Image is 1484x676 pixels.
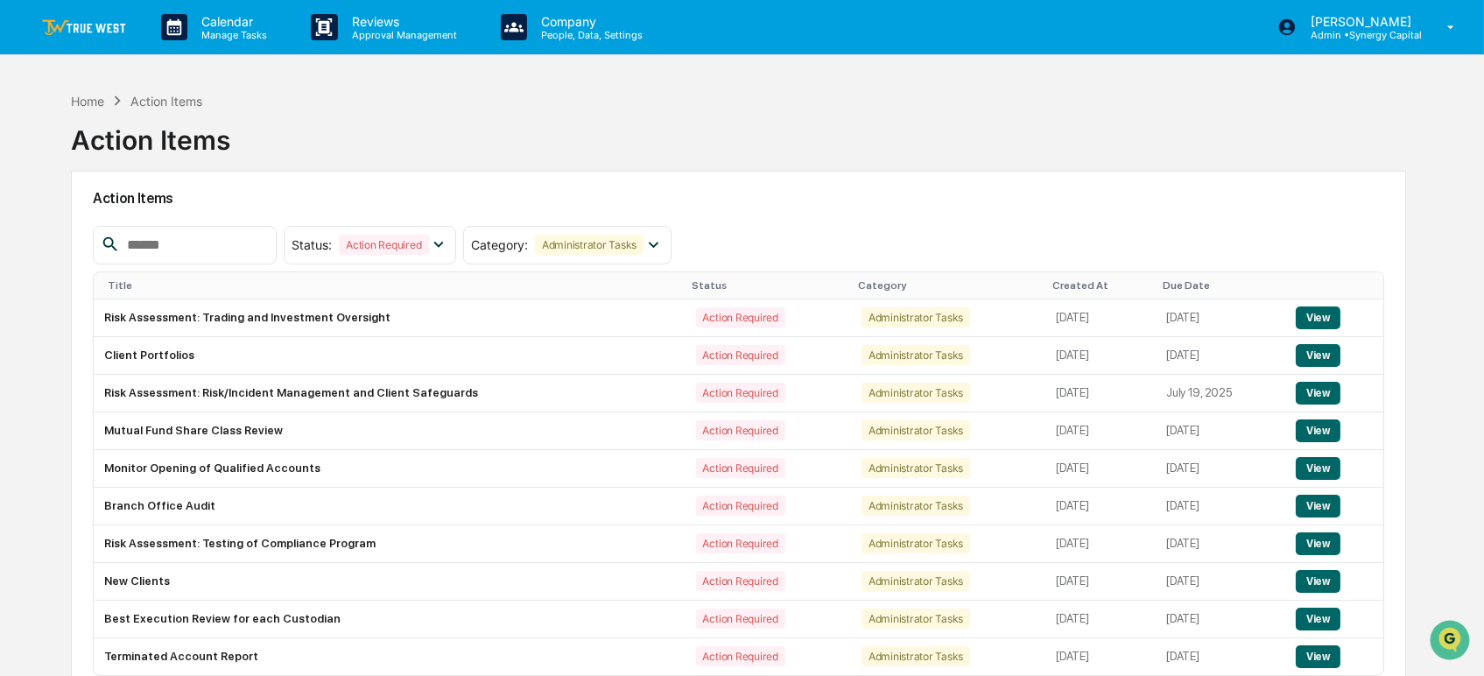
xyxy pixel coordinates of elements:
[1296,386,1340,399] a: View
[94,638,686,675] td: Terminated Account Report
[858,279,1038,292] div: Category
[1296,306,1340,329] button: View
[271,191,319,212] button: See all
[94,601,686,638] td: Best Execution Review for each Custodian
[862,420,970,440] div: Administrator Tasks
[862,383,970,403] div: Administrator Tasks
[1045,563,1156,601] td: [DATE]
[1296,612,1340,625] a: View
[339,235,428,255] div: Action Required
[298,139,319,160] button: Start new chat
[1156,525,1285,563] td: [DATE]
[1156,563,1285,601] td: [DATE]
[1045,525,1156,563] td: [DATE]
[527,29,651,41] p: People, Data, Settings
[1156,299,1285,337] td: [DATE]
[18,313,32,327] div: 🖐️
[1296,461,1340,475] a: View
[94,450,686,488] td: Monitor Opening of Qualified Accounts
[696,420,785,440] div: Action Required
[696,345,785,365] div: Action Required
[1296,349,1340,362] a: View
[35,311,113,328] span: Preclearance
[1296,419,1340,442] button: View
[94,563,686,601] td: New Clients
[1045,638,1156,675] td: [DATE]
[130,94,202,109] div: Action Items
[123,386,212,400] a: Powered byPylon
[862,646,970,666] div: Administrator Tasks
[94,337,686,375] td: Client Portfolios
[696,609,785,629] div: Action Required
[1296,311,1340,324] a: View
[1296,650,1340,663] a: View
[1156,638,1285,675] td: [DATE]
[862,609,970,629] div: Administrator Tasks
[1297,14,1422,29] p: [PERSON_NAME]
[94,375,686,412] td: Risk Assessment: Risk/Incident Management and Client Safeguards
[696,458,785,478] div: Action Required
[1156,450,1285,488] td: [DATE]
[1296,344,1340,367] button: View
[1156,375,1285,412] td: July 19, 2025
[1296,532,1340,555] button: View
[18,346,32,360] div: 🔎
[1045,412,1156,450] td: [DATE]
[1296,382,1340,405] button: View
[94,525,686,563] td: Risk Assessment: Testing of Compliance Program
[94,299,686,337] td: Risk Assessment: Trading and Investment Oversight
[1296,537,1340,550] a: View
[696,571,785,591] div: Action Required
[1428,618,1475,665] iframe: Open customer support
[94,412,686,450] td: Mutual Fund Share Class Review
[187,29,276,41] p: Manage Tasks
[1296,499,1340,512] a: View
[696,533,785,553] div: Action Required
[338,29,466,41] p: Approval Management
[535,235,644,255] div: Administrator Tasks
[93,190,1385,207] h2: Action Items
[94,488,686,525] td: Branch Office Audit
[338,14,466,29] p: Reviews
[187,14,276,29] p: Calendar
[1045,488,1156,525] td: [DATE]
[120,304,224,335] a: 🗄️Attestations
[1156,488,1285,525] td: [DATE]
[18,222,46,250] img: Cameron Burns
[1296,574,1340,588] a: View
[18,194,117,208] div: Past conversations
[1156,601,1285,638] td: [DATE]
[1296,608,1340,630] button: View
[18,37,319,65] p: How can we help?
[155,238,191,252] span: [DATE]
[127,313,141,327] div: 🗄️
[1045,601,1156,638] td: [DATE]
[696,646,785,666] div: Action Required
[1052,279,1149,292] div: Created At
[1297,29,1422,41] p: Admin • Synergy Capital
[54,238,142,252] span: [PERSON_NAME]
[471,237,528,252] span: Category :
[696,383,785,403] div: Action Required
[693,279,844,292] div: Status
[292,237,332,252] span: Status :
[1296,424,1340,437] a: View
[696,496,785,516] div: Action Required
[862,307,970,327] div: Administrator Tasks
[174,387,212,400] span: Pylon
[71,94,104,109] div: Home
[862,533,970,553] div: Administrator Tasks
[1045,337,1156,375] td: [DATE]
[527,14,651,29] p: Company
[1296,570,1340,593] button: View
[11,337,117,369] a: 🔎Data Lookup
[862,496,970,516] div: Administrator Tasks
[60,134,287,151] div: Start new chat
[1045,299,1156,337] td: [DATE]
[1045,450,1156,488] td: [DATE]
[145,238,151,252] span: •
[862,571,970,591] div: Administrator Tasks
[60,151,222,165] div: We're available if you need us!
[696,307,785,327] div: Action Required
